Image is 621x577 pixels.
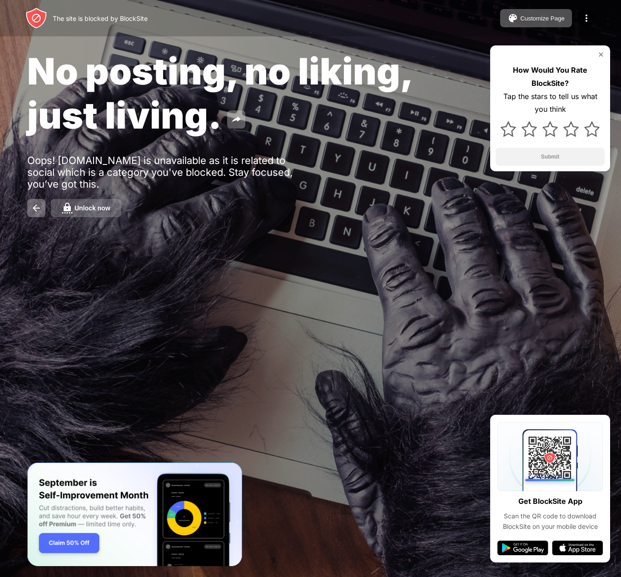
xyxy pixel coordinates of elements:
button: Unlock now [51,199,121,217]
div: Unlock now [75,204,110,212]
img: password.svg [62,203,73,214]
img: star.svg [563,121,579,137]
img: rate-us-close.svg [597,51,605,58]
img: menu-icon.svg [581,13,592,24]
img: star.svg [501,121,516,137]
div: Oops! [DOMAIN_NAME] is unavailable as it is related to social which is a category you've blocked.... [27,154,308,190]
span: No posting, no liking, just living. [27,49,412,137]
div: Get BlockSite App [518,495,582,508]
img: app-store.svg [552,541,603,555]
div: How Would You Rate BlockSite? [496,64,605,90]
div: The site is blocked by BlockSite [53,15,148,22]
img: star.svg [584,121,600,137]
img: share.svg [231,114,242,125]
img: star.svg [522,121,537,137]
button: Submit [496,148,605,166]
div: Customize Page [520,15,565,22]
div: Scan the QR code to download BlockSite on your mobile device [497,511,603,532]
img: back.svg [31,203,42,214]
img: qrcode.svg [497,422,603,491]
img: pallet.svg [507,13,518,24]
img: google-play.svg [497,541,548,555]
div: Tap the stars to tell us what you think [496,90,605,116]
iframe: Banner [27,463,242,567]
img: star.svg [542,121,558,137]
button: Customize Page [500,9,572,27]
img: header-logo.svg [25,7,47,29]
